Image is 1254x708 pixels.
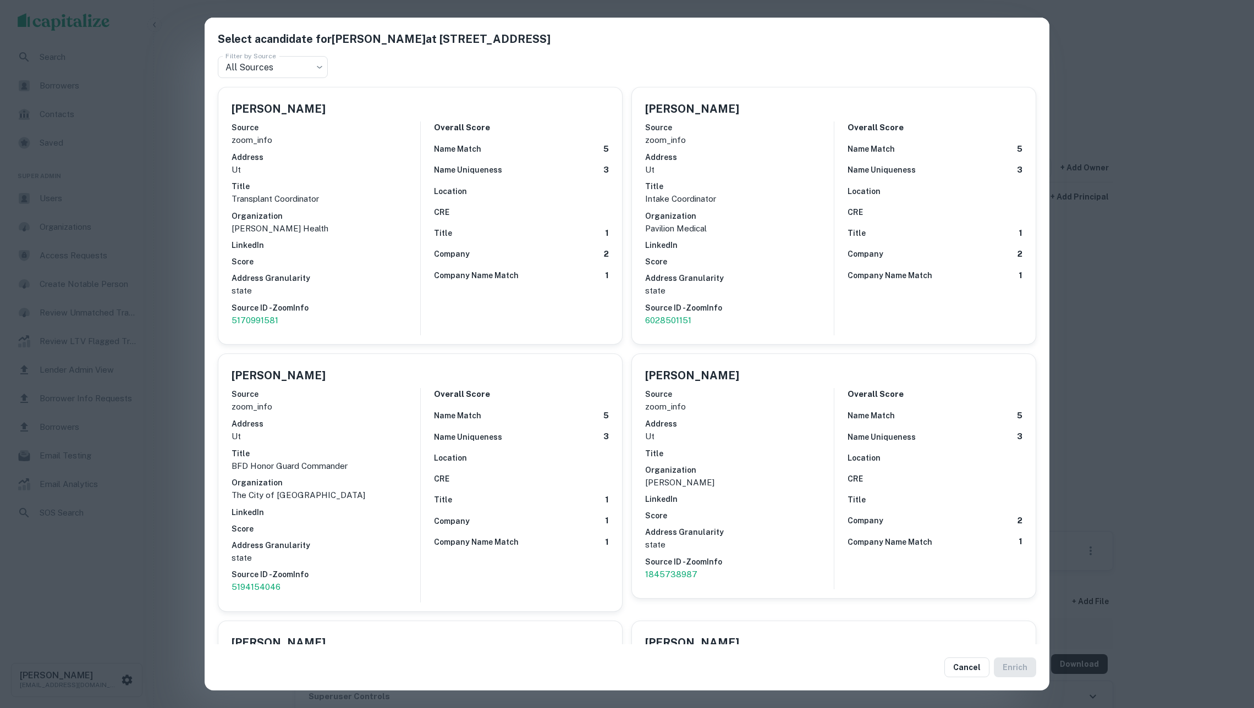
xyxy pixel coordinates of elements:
[232,634,326,651] h5: [PERSON_NAME]
[434,452,467,464] h6: Location
[232,489,420,502] p: The City of [GEOGRAPHIC_DATA]
[603,410,609,422] h6: 5
[232,121,420,134] h6: Source
[645,163,834,176] p: ut
[645,314,834,327] a: 6028501151
[848,388,904,401] h6: Overall Score
[645,180,834,192] h6: Title
[434,248,470,260] h6: Company
[848,206,863,218] h6: CRE
[603,164,609,176] h6: 3
[232,284,420,297] p: state
[232,460,420,473] p: BFD Honor Guard Commander
[434,143,481,155] h6: Name Match
[645,388,834,400] h6: Source
[232,239,420,251] h6: LinkedIn
[1018,248,1022,261] h6: 2
[232,314,420,327] p: 5170991581
[1019,269,1022,282] h6: 1
[232,447,420,460] h6: Title
[218,56,328,78] div: All Sources
[848,143,895,155] h6: Name Match
[232,418,420,430] h6: Address
[645,568,834,581] a: 1845738987
[232,506,420,518] h6: LinkedIn
[645,101,739,117] h5: [PERSON_NAME]
[232,523,420,535] h6: Score
[848,473,863,485] h6: CRE
[645,400,834,413] p: zoom_info
[645,464,834,476] h6: Organization
[232,180,420,192] h6: Title
[645,556,834,568] h6: Source ID - ZoomInfo
[605,515,609,527] h6: 1
[848,185,881,197] h6: Location
[434,410,481,422] h6: Name Match
[434,388,490,401] h6: Overall Score
[645,272,834,284] h6: Address Granularity
[232,539,420,551] h6: Address Granularity
[232,272,420,284] h6: Address Granularity
[848,515,883,527] h6: Company
[605,494,609,506] h6: 1
[645,493,834,505] h6: LinkedIn
[232,163,420,176] p: ut
[1199,620,1254,673] iframe: Chat Widget
[434,431,502,443] h6: Name Uniqueness
[645,634,739,651] h5: [PERSON_NAME]
[232,210,420,222] h6: Organization
[848,410,895,422] h6: Name Match
[232,388,420,400] h6: Source
[645,210,834,222] h6: Organization
[645,538,834,551] p: state
[645,192,834,206] p: Intake Coordinator
[645,134,834,147] p: zoom_info
[232,302,420,314] h6: Source ID - ZoomInfo
[1017,164,1022,176] h6: 3
[604,248,609,261] h6: 2
[848,452,881,464] h6: Location
[848,121,904,134] h6: Overall Score
[434,515,470,527] h6: Company
[232,580,420,594] a: 5194154046
[434,494,452,506] h6: Title
[232,101,326,117] h5: [PERSON_NAME]
[434,536,519,548] h6: Company Name Match
[232,551,420,565] p: state
[232,134,420,147] p: zoom_info
[232,477,420,489] h6: Organization
[645,239,834,251] h6: LinkedIn
[605,227,609,240] h6: 1
[226,51,276,60] label: Filter by Source
[605,536,609,549] h6: 1
[1017,430,1022,443] h6: 3
[603,143,609,156] h6: 5
[434,227,452,239] h6: Title
[232,256,420,268] h6: Score
[848,431,916,443] h6: Name Uniqueness
[645,284,834,297] p: state
[645,222,834,235] p: Pavilion Medical
[218,31,1036,47] h5: Select a candidate for [PERSON_NAME] at [STREET_ADDRESS]
[645,526,834,538] h6: Address Granularity
[434,164,502,176] h6: Name Uniqueness
[848,269,932,281] h6: Company Name Match
[848,227,866,239] h6: Title
[605,269,609,282] h6: 1
[1017,143,1022,156] h6: 5
[434,269,519,281] h6: Company Name Match
[645,430,834,443] p: ut
[232,222,420,235] p: [PERSON_NAME] Health
[848,494,866,506] h6: Title
[232,430,420,443] p: ut
[1019,227,1022,240] h6: 1
[434,473,449,485] h6: CRE
[645,151,834,163] h6: Address
[645,510,834,522] h6: Score
[603,430,609,443] h6: 3
[1019,535,1022,548] h6: 1
[848,248,883,260] h6: Company
[645,256,834,268] h6: Score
